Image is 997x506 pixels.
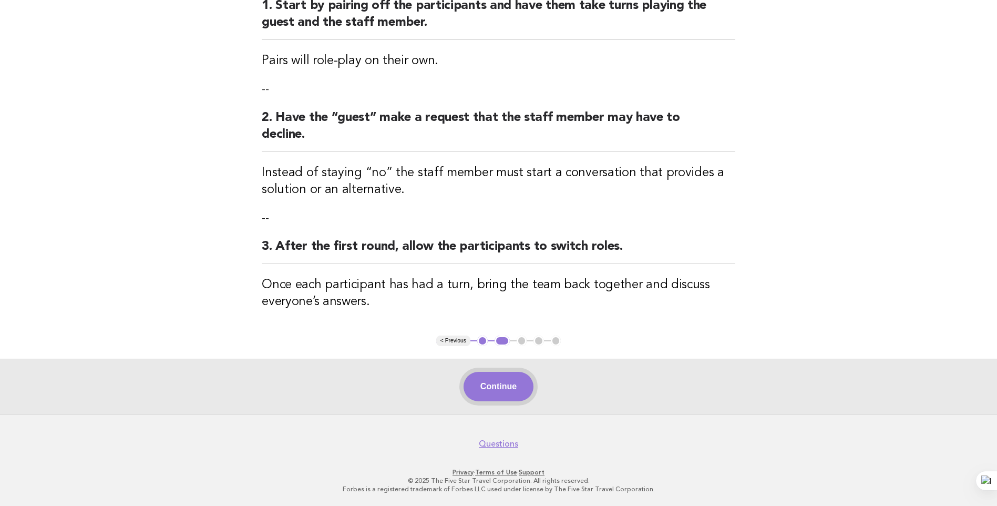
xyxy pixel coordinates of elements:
p: -- [262,82,735,97]
p: Forbes is a registered trademark of Forbes LLC used under license by The Five Star Travel Corpora... [177,485,820,493]
a: Privacy [453,469,474,476]
p: · · [177,468,820,477]
button: Continue [464,372,533,401]
h2: 3. After the first round, allow the participants to switch roles. [262,238,735,264]
a: Terms of Use [475,469,517,476]
h3: Instead of staying “no” the staff member must start a conversation that provides a solution or an... [262,165,735,198]
h2: 2. Have the “guest” make a request that the staff member may have to decline. [262,109,735,152]
button: 2 [495,336,510,346]
button: < Previous [436,336,470,346]
button: 1 [477,336,488,346]
a: Support [519,469,544,476]
p: -- [262,211,735,226]
h3: Once each participant has had a turn, bring the team back together and discuss everyone’s answers. [262,277,735,310]
p: © 2025 The Five Star Travel Corporation. All rights reserved. [177,477,820,485]
a: Questions [479,439,518,449]
h3: Pairs will role-play on their own. [262,53,735,69]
